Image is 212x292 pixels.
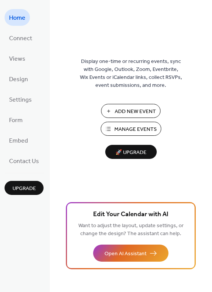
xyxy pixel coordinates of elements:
span: Settings [9,94,32,106]
span: Upgrade [12,185,36,193]
span: 🚀 Upgrade [110,148,152,158]
span: Display one-time or recurring events, sync with Google, Outlook, Zoom, Eventbrite, Wix Events or ... [80,58,182,89]
span: Connect [9,33,32,45]
a: Embed [5,132,33,149]
a: Settings [5,91,36,108]
span: Edit Your Calendar with AI [93,209,168,220]
a: Views [5,50,30,67]
button: 🚀 Upgrade [105,145,157,159]
span: Views [9,53,25,65]
span: Design [9,74,28,86]
span: Embed [9,135,28,147]
span: Open AI Assistant [104,250,147,258]
span: Add New Event [115,108,156,116]
a: Connect [5,30,37,46]
span: Manage Events [114,126,157,133]
button: Upgrade [5,181,44,195]
a: Home [5,9,30,26]
span: Want to adjust the layout, update settings, or change the design? The assistant can help. [78,221,184,239]
button: Add New Event [101,104,161,118]
a: Design [5,71,33,87]
button: Open AI Assistant [93,245,168,262]
span: Form [9,115,23,127]
span: Home [9,12,25,24]
span: Contact Us [9,155,39,168]
a: Contact Us [5,152,44,169]
a: Form [5,111,27,128]
button: Manage Events [101,122,161,136]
